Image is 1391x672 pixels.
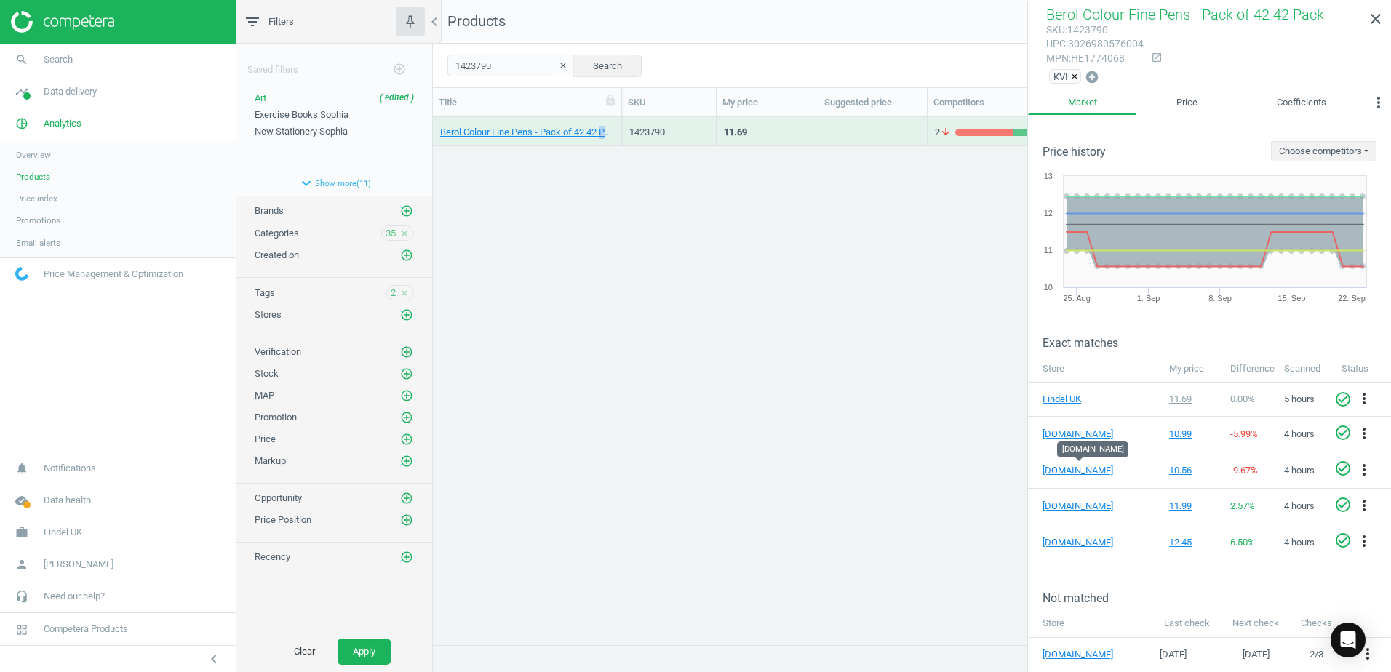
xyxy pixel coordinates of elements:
a: Berol Colour Fine Pens - Pack of 42 42 Pack [440,126,614,139]
span: Art [255,92,266,103]
i: more_vert [1355,532,1373,550]
div: Open Intercom Messenger [1331,623,1366,657]
button: more_vert [1355,461,1373,480]
div: Title [439,96,615,109]
span: upc [1046,38,1066,49]
span: Findel UK [44,526,82,539]
button: add_circle_outline [399,550,414,564]
tspan: 22. Sep [1338,294,1366,303]
h3: Exact matches [1043,336,1391,350]
div: 12.45 [1169,536,1216,549]
button: clear [552,56,574,76]
i: search [8,46,36,73]
span: Recency [255,551,290,562]
tspan: 25. Aug [1063,294,1090,303]
div: My price [722,96,812,109]
i: notifications [8,455,36,482]
div: : HE1774068 [1046,52,1144,65]
th: Difference [1223,355,1277,383]
span: 2 [935,126,955,139]
button: more_vert [1355,532,1373,551]
span: MAP [255,390,274,401]
i: add_circle_outline [400,389,413,402]
div: Competitors [933,96,1096,109]
button: more_vert [1355,497,1373,516]
span: Berol Colour Fine Pens - Pack of 42 42 Pack [1046,6,1324,23]
span: Filters [268,15,294,28]
span: Created on [255,249,299,260]
i: add_circle_outline [400,411,413,424]
span: mpn [1046,52,1069,64]
div: Saved filters [236,44,432,84]
span: × [1072,71,1077,82]
span: 2.57 % [1230,500,1255,511]
a: [DOMAIN_NAME] [1043,428,1115,441]
a: open_in_new [1144,52,1163,65]
th: Store [1028,355,1162,383]
i: add_circle_outline [400,455,413,468]
i: filter_list [244,13,261,31]
div: : 3026980576004 [1046,37,1144,51]
span: 2 [391,287,396,300]
span: -5.99 % [1230,428,1258,439]
text: 12 [1044,209,1053,217]
i: cloud_done [8,487,36,514]
i: add_circle_outline [400,345,413,359]
span: Promotion [255,412,297,423]
i: check_circle_outline [1334,496,1352,513]
span: 4 hours [1284,500,1315,511]
th: Last check [1152,609,1221,637]
div: 11.99 [1169,500,1216,513]
i: clear [558,60,568,71]
div: Suggested price [824,96,921,109]
span: Notifications [44,462,96,475]
i: add_circle_outline [400,492,413,505]
button: Search [573,55,642,76]
span: Categories [255,228,299,239]
div: ( edited ) [380,92,414,105]
a: Price [1136,90,1237,115]
span: New Stationery Sophia [255,126,348,137]
span: [DATE] [1243,649,1270,660]
button: Choose competitors [1271,141,1376,161]
tspan: 15. Sep [1278,294,1306,303]
button: add_circle_outline [399,513,414,527]
a: Coefficients [1237,90,1366,115]
i: check_circle_outline [1334,460,1352,477]
i: add_circle_outline [393,63,406,76]
text: 10 [1044,283,1053,292]
div: : 1423790 [1046,23,1144,37]
button: add_circle_outline [399,454,414,468]
i: person [8,551,36,578]
tspan: 1. Sep [1137,294,1160,303]
span: 4 hours [1284,428,1315,439]
a: [DOMAIN_NAME] [1043,536,1115,549]
div: 10.56 [1169,464,1216,477]
i: more_vert [1355,497,1373,514]
button: add_circle_outline [385,55,414,84]
td: 2 / 3 [1291,637,1342,671]
div: grid [433,117,1391,633]
i: check_circle_outline [1334,391,1352,408]
img: wGWNvw8QSZomAAAAABJRU5ErkJggg== [15,267,28,281]
i: close [1367,10,1384,28]
h3: Not matched [1043,591,1391,605]
span: Opportunity [255,492,302,503]
span: Competera Products [44,623,128,636]
span: sku [1046,24,1065,36]
th: Scanned [1277,355,1334,383]
a: [DOMAIN_NAME] [1043,500,1115,513]
i: pie_chart_outlined [8,110,36,137]
input: SKU/Title search [447,55,575,76]
span: KVI [1053,70,1068,83]
i: add_circle [1085,70,1099,84]
span: 5 hours [1284,393,1315,404]
span: Data delivery [44,85,97,98]
th: My price [1162,355,1223,383]
th: Status [1334,355,1391,383]
button: more_vert [1359,645,1376,664]
span: Overview [16,149,51,161]
span: Price Position [255,514,311,525]
button: chevron_left [196,649,232,668]
i: add_circle_outline [400,433,413,446]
